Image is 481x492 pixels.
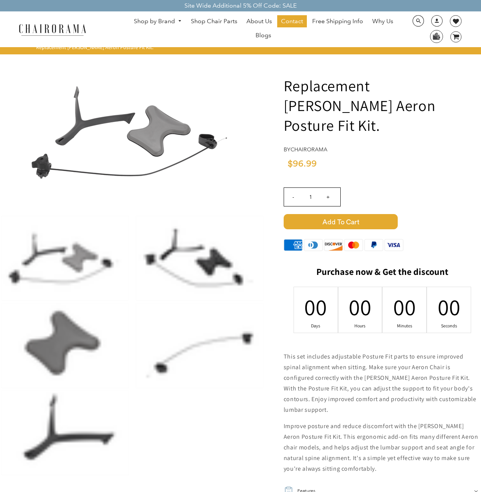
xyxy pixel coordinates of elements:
div: 00 [311,292,321,322]
span: About Us [246,17,272,25]
div: Minutes [400,323,409,329]
img: Replacement Herman Miller Aeron Posture Fit Kit. - chairorama [2,303,129,387]
h2: Purchase now & Get the discount [284,266,481,281]
a: Shop by Brand [130,16,186,27]
span: $96.99 [287,159,317,168]
h4: by [284,146,481,153]
p: Improve posture and reduce discomfort with the [PERSON_NAME] Aeron Posture Fit Kit. This ergonomi... [284,421,481,474]
a: chairorama [291,146,327,153]
a: Contact [277,15,307,27]
span: Contact [281,17,303,25]
span: Why Us [372,17,393,25]
span: Add to Cart [284,214,398,229]
img: Replacement Herman Miller Aeron Posture Fit Kit. - chairorama [2,391,129,475]
button: Add to Cart [284,214,481,229]
nav: DesktopNavigation [123,15,404,43]
img: Replacement Herman Miller Aeron Posture Fit Kit. - chairorama [136,303,263,387]
span: Free Shipping Info [312,17,363,25]
h1: Replacement [PERSON_NAME] Aeron Posture Fit Kit. [284,76,481,135]
a: About Us [243,15,276,27]
input: + [319,188,337,206]
a: Shop Chair Parts [187,15,241,27]
div: 00 [400,292,409,322]
p: This set includes adjustable Posture Fit parts to ensure improved spinal alignment when sitting. ... [284,351,481,415]
div: 00 [356,292,365,322]
img: chairorama [14,23,90,36]
img: Replacement Herman Miller Aeron Posture Fit Kit. - chairorama [18,57,246,209]
a: Free Shipping Info [308,15,367,27]
img: WhatsApp_Image_2024-07-12_at_16.23.01.webp [430,30,442,42]
img: Replacement Herman Miller Aeron Posture Fit Kit. - chairorama [2,216,129,300]
img: Replacement Herman Miller Aeron Posture Fit Kit. - chairorama [136,216,263,300]
div: Seconds [444,323,454,329]
div: Hours [356,323,365,329]
a: Why Us [368,15,397,27]
input: - [284,188,302,206]
span: Shop Chair Parts [191,17,237,25]
div: Days [311,323,321,329]
span: Blogs [256,32,271,40]
div: 00 [444,292,454,322]
a: Blogs [252,29,275,41]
